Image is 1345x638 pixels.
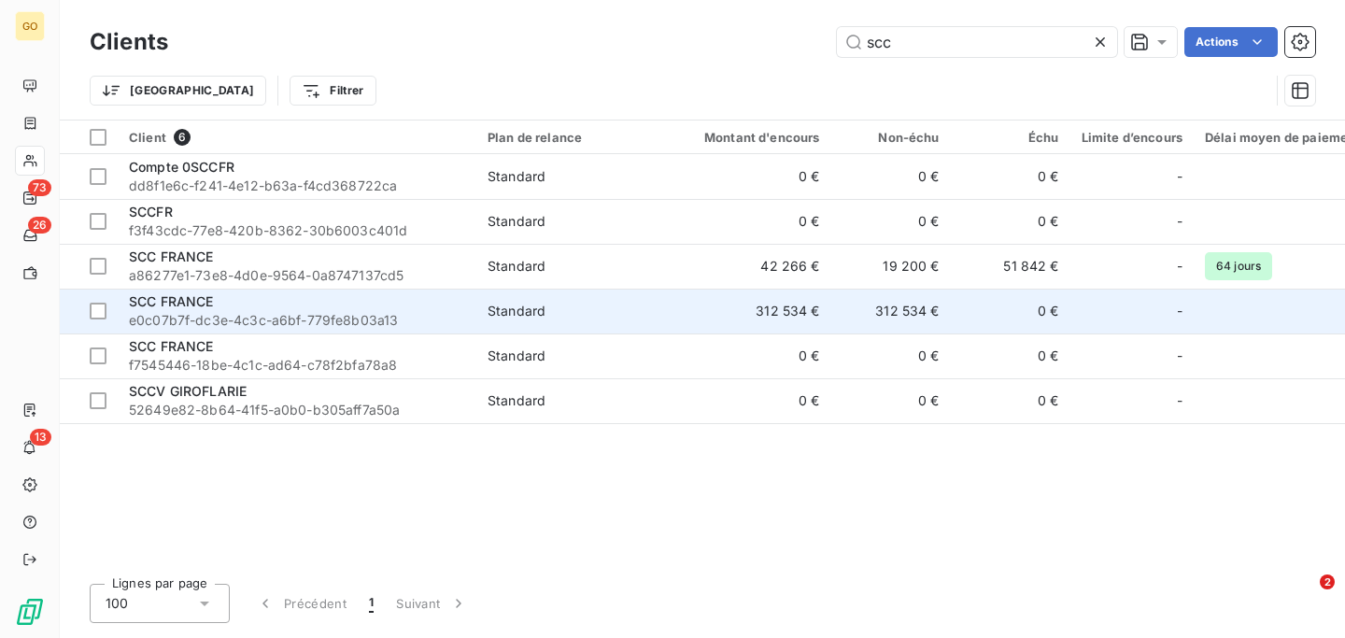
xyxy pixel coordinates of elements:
[831,199,951,244] td: 0 €
[488,391,545,410] div: Standard
[129,204,173,220] span: SCCFR
[488,212,545,231] div: Standard
[1177,257,1182,276] span: -
[1281,574,1326,619] iframe: Intercom live chat
[1177,302,1182,320] span: -
[245,584,358,623] button: Précédent
[1177,347,1182,365] span: -
[129,401,465,419] span: 52649e82-8b64-41f5-a0b0-b305aff7a50a
[671,378,831,423] td: 0 €
[129,266,465,285] span: a86277e1-73e8-4d0e-9564-0a8747137cd5
[15,597,45,627] img: Logo LeanPay
[671,154,831,199] td: 0 €
[671,244,831,289] td: 42 266 €
[174,129,191,146] span: 6
[129,177,465,195] span: dd8f1e6c-f241-4e12-b63a-f4cd368722ca
[129,293,214,309] span: SCC FRANCE
[28,217,51,234] span: 26
[28,179,51,196] span: 73
[488,257,545,276] div: Standard
[951,289,1070,333] td: 0 €
[369,594,374,613] span: 1
[30,429,51,446] span: 13
[488,130,659,145] div: Plan de relance
[129,159,234,175] span: Compte 0SCCFR
[129,311,465,330] span: e0c07b7f-dc3e-4c3c-a6bf-779fe8b03a13
[951,244,1070,289] td: 51 842 €
[831,244,951,289] td: 19 200 €
[129,130,166,145] span: Client
[951,333,1070,378] td: 0 €
[1177,167,1182,186] span: -
[1205,252,1272,280] span: 64 jours
[671,289,831,333] td: 312 534 €
[129,383,247,399] span: SCCV GIROFLARIE
[831,289,951,333] td: 312 534 €
[1177,212,1182,231] span: -
[385,584,479,623] button: Suivant
[671,199,831,244] td: 0 €
[1184,27,1278,57] button: Actions
[1177,391,1182,410] span: -
[842,130,940,145] div: Non-échu
[1320,574,1335,589] span: 2
[671,333,831,378] td: 0 €
[962,130,1059,145] div: Échu
[951,378,1070,423] td: 0 €
[129,248,214,264] span: SCC FRANCE
[831,378,951,423] td: 0 €
[837,27,1117,57] input: Rechercher
[951,199,1070,244] td: 0 €
[831,333,951,378] td: 0 €
[488,167,545,186] div: Standard
[90,76,266,106] button: [GEOGRAPHIC_DATA]
[129,338,214,354] span: SCC FRANCE
[129,221,465,240] span: f3f43cdc-77e8-420b-8362-30b6003c401d
[1082,130,1182,145] div: Limite d’encours
[682,130,820,145] div: Montant d'encours
[15,11,45,41] div: GO
[358,584,385,623] button: 1
[488,347,545,365] div: Standard
[831,154,951,199] td: 0 €
[488,302,545,320] div: Standard
[129,356,465,375] span: f7545446-18be-4c1c-ad64-c78f2bfa78a8
[951,154,1070,199] td: 0 €
[106,594,128,613] span: 100
[290,76,375,106] button: Filtrer
[90,25,168,59] h3: Clients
